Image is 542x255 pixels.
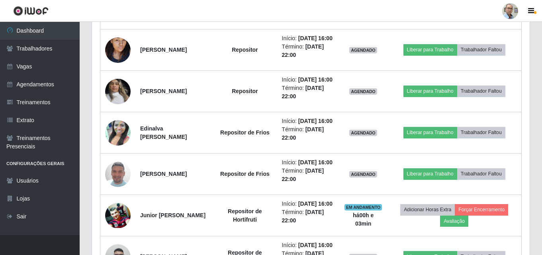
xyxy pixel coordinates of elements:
[403,168,457,179] button: Liberar para Trabalho
[282,76,335,84] li: Início:
[282,208,335,225] li: Término:
[403,127,457,138] button: Liberar para Trabalho
[440,216,468,227] button: Avaliação
[282,43,335,59] li: Término:
[349,130,377,136] span: AGENDADO
[232,88,258,94] strong: Repositor
[403,44,457,55] button: Liberar para Trabalho
[282,84,335,101] li: Término:
[455,204,508,215] button: Forçar Encerramento
[140,212,205,218] strong: Junior [PERSON_NAME]
[13,6,49,16] img: CoreUI Logo
[140,47,187,53] strong: [PERSON_NAME]
[228,208,262,223] strong: Repositor de Hortifruti
[282,241,335,249] li: Início:
[298,118,333,124] time: [DATE] 16:00
[140,88,187,94] strong: [PERSON_NAME]
[298,76,333,83] time: [DATE] 16:00
[282,125,335,142] li: Término:
[457,127,505,138] button: Trabalhador Faltou
[105,203,131,228] img: 1747155708946.jpeg
[353,212,374,227] strong: há 00 h e 03 min
[282,200,335,208] li: Início:
[105,27,131,73] img: 1732630854810.jpeg
[344,204,382,210] span: EM ANDAMENTO
[298,242,333,248] time: [DATE] 16:00
[220,129,270,136] strong: Repositor de Frios
[282,117,335,125] li: Início:
[105,110,131,156] img: 1650687338616.jpeg
[232,47,258,53] strong: Repositor
[282,34,335,43] li: Início:
[140,171,187,177] strong: [PERSON_NAME]
[457,44,505,55] button: Trabalhador Faltou
[457,168,505,179] button: Trabalhador Faltou
[298,35,333,41] time: [DATE] 16:00
[403,86,457,97] button: Liberar para Trabalho
[105,74,131,108] img: 1744396836120.jpeg
[298,200,333,207] time: [DATE] 16:00
[282,167,335,183] li: Término:
[282,158,335,167] li: Início:
[298,159,333,165] time: [DATE] 16:00
[220,171,270,177] strong: Repositor de Frios
[349,171,377,177] span: AGENDADO
[349,47,377,53] span: AGENDADO
[457,86,505,97] button: Trabalhador Faltou
[105,152,131,197] img: 1748899512620.jpeg
[349,88,377,95] span: AGENDADO
[140,125,187,140] strong: Edinalva [PERSON_NAME]
[400,204,455,215] button: Adicionar Horas Extra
